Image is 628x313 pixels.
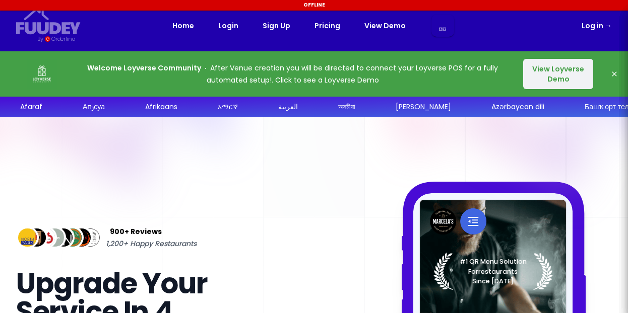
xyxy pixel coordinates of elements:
img: Review Img [79,226,102,249]
div: Offline [2,2,626,9]
img: Review Img [71,226,93,249]
button: View Loyverse Demo [523,59,593,89]
img: Review Img [25,226,48,249]
p: After Venue creation you will be directed to connect your Loyverse POS for a fully automated setu... [77,62,509,86]
div: العربية [278,102,298,112]
img: Review Img [52,226,75,249]
a: Home [172,20,194,32]
span: → [605,21,612,31]
div: অসমীয়া [338,102,355,112]
div: Afaraf [20,102,42,112]
img: Review Img [61,226,84,249]
span: 900+ Reviews [110,225,162,238]
div: Afrikaans [145,102,177,112]
div: Azərbaycan dili [491,102,544,112]
a: Log in [582,20,612,32]
a: View Demo [364,20,406,32]
img: Review Img [16,226,39,249]
div: By [37,35,43,43]
a: Login [218,20,238,32]
div: Orderlina [51,35,75,43]
a: Sign Up [263,20,290,32]
strong: Welcome Loyverse Community [87,63,201,73]
div: Аҧсуа [83,102,105,112]
div: አማርኛ [218,102,238,112]
img: Review Img [43,226,66,249]
img: Laurel [433,253,553,290]
a: Pricing [315,20,340,32]
span: 1,200+ Happy Restaurants [106,238,197,250]
svg: {/* Added fill="currentColor" here */} {/* This rectangle defines the background. Its explicit fi... [16,8,81,35]
img: Review Img [34,226,57,249]
div: [PERSON_NAME] [396,102,451,112]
